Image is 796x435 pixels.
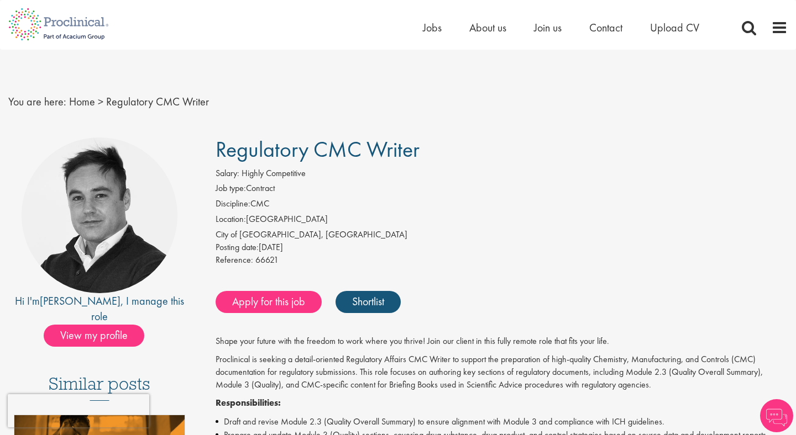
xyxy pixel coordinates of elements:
[216,254,253,267] label: Reference:
[8,94,66,109] span: You are here:
[40,294,121,308] a: [PERSON_NAME]
[216,135,420,163] span: Regulatory CMC Writer
[8,394,149,427] iframe: reCAPTCHA
[216,291,322,313] a: Apply for this job
[106,94,209,109] span: Regulatory CMC Writer
[242,167,306,179] span: Highly Competitive
[216,415,788,428] li: Draft and revise Module 2.3 (Quality Overall Summary) to ensure alignment with Module 3 and compl...
[216,167,239,180] label: Salary:
[8,293,191,325] div: Hi I'm , I manage this role
[216,182,246,195] label: Job type:
[255,254,279,266] span: 66621
[216,397,281,409] strong: Responsibilities:
[22,137,177,293] img: imeage of recruiter Peter Duvall
[216,353,788,391] p: Proclinical is seeking a detail-oriented Regulatory Affairs CMC Writer to support the preparation...
[216,241,259,253] span: Posting date:
[423,20,442,35] a: Jobs
[216,198,788,213] li: CMC
[98,94,103,109] span: >
[336,291,401,313] a: Shortlist
[216,335,788,348] p: Shape your future with the freedom to work where you thrive! Join our client in this fully remote...
[216,241,788,254] div: [DATE]
[69,94,95,109] a: breadcrumb link
[650,20,699,35] a: Upload CV
[216,229,788,241] div: City of [GEOGRAPHIC_DATA], [GEOGRAPHIC_DATA]
[49,374,150,401] h3: Similar posts
[469,20,506,35] a: About us
[534,20,562,35] a: Join us
[216,198,250,210] label: Discipline:
[216,182,788,198] li: Contract
[760,399,793,432] img: Chatbot
[44,327,155,341] a: View my profile
[589,20,622,35] a: Contact
[216,213,788,229] li: [GEOGRAPHIC_DATA]
[44,325,144,347] span: View my profile
[216,213,246,226] label: Location:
